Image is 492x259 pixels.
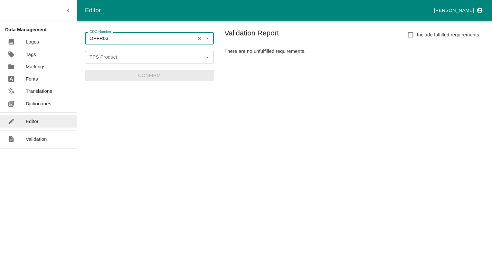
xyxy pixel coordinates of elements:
[26,51,36,58] p: Tags
[90,29,111,34] label: CDC Number
[203,34,212,43] button: Open
[195,34,204,43] button: Clear
[26,75,38,82] p: Fonts
[85,5,431,15] div: Editor
[224,48,479,55] p: There are no unfulfilled requirements.
[434,7,474,14] p: [PERSON_NAME]
[26,38,39,45] p: Logos
[417,31,479,38] span: Include fulfilled requirements
[26,88,52,95] p: Translations
[431,5,484,16] button: profile
[203,53,212,61] button: Open
[224,28,279,41] h5: Validation Report
[5,26,77,33] p: Data Management
[26,100,51,107] p: Dictionaries
[26,63,45,70] p: Markings
[26,118,39,125] p: Editor
[26,136,47,143] p: Validation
